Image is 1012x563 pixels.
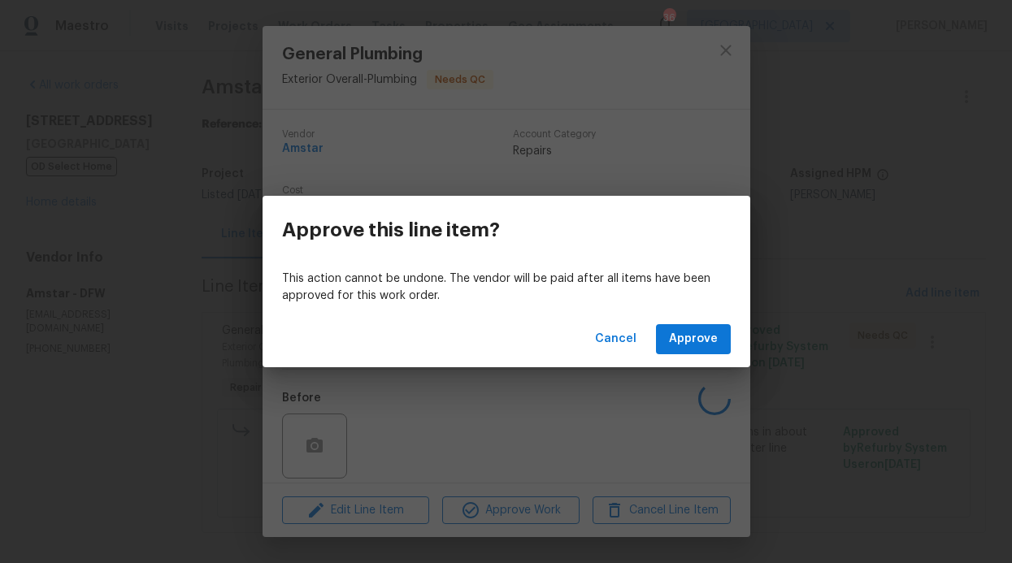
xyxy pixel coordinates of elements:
[282,219,500,241] h3: Approve this line item?
[656,324,731,354] button: Approve
[282,271,731,305] p: This action cannot be undone. The vendor will be paid after all items have been approved for this...
[595,329,636,349] span: Cancel
[669,329,718,349] span: Approve
[589,324,643,354] button: Cancel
